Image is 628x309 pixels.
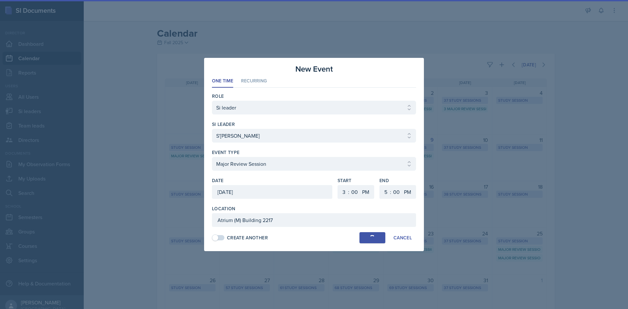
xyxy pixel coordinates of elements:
[212,149,240,156] label: Event Type
[212,205,235,212] label: Location
[212,93,224,99] label: Role
[241,75,267,88] li: Recurring
[393,235,412,240] div: Cancel
[390,188,391,196] div: :
[295,63,333,75] h3: New Event
[338,177,374,184] label: Start
[389,232,416,243] button: Cancel
[227,234,268,241] div: Create Another
[212,177,223,184] label: Date
[379,177,416,184] label: End
[212,121,235,128] label: si leader
[212,75,233,88] li: One Time
[212,213,416,227] input: Enter location
[348,188,349,196] div: :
